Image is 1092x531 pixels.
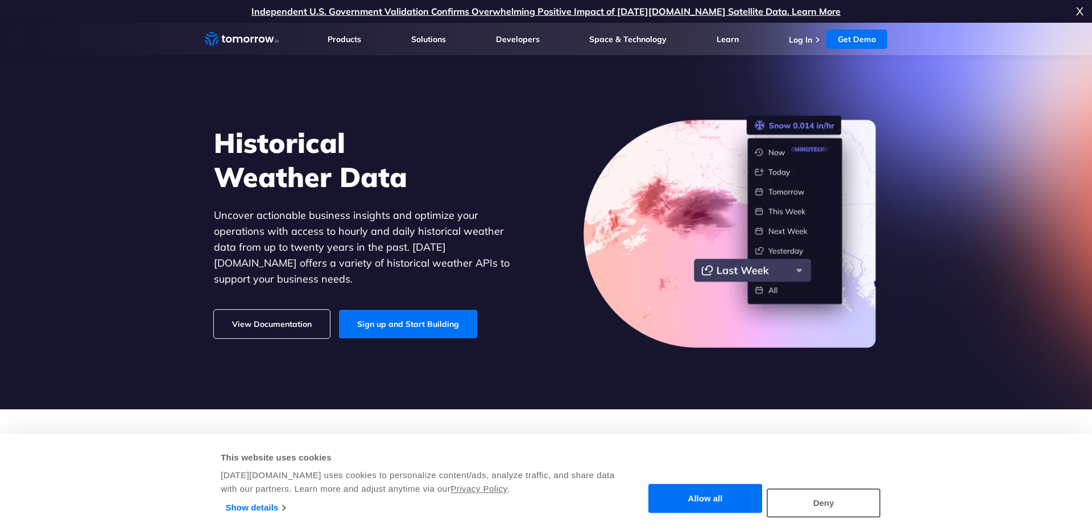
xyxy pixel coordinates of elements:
a: Privacy Policy [450,484,507,493]
div: [DATE][DOMAIN_NAME] uses cookies to personalize content/ads, analyze traffic, and share data with... [221,468,616,496]
a: Get Demo [826,30,887,49]
a: Log In [789,35,812,45]
a: Space & Technology [589,34,667,44]
a: Solutions [411,34,446,44]
img: historical-weather-data.png.webp [584,115,878,349]
div: This website uses cookies [221,451,616,464]
a: Learn [717,34,739,44]
h1: Historical Weather Data [214,126,527,194]
a: Independent U.S. Government Validation Confirms Overwhelming Positive Impact of [DATE][DOMAIN_NAM... [251,6,841,17]
p: Uncover actionable business insights and optimize your operations with access to hourly and daily... [214,208,527,287]
a: Products [328,34,361,44]
button: Deny [767,488,880,517]
a: Sign up and Start Building [339,310,477,338]
a: View Documentation [214,310,330,338]
button: Allow all [648,484,762,513]
a: Developers [496,34,540,44]
a: Show details [226,499,286,516]
a: Home link [205,31,279,48]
